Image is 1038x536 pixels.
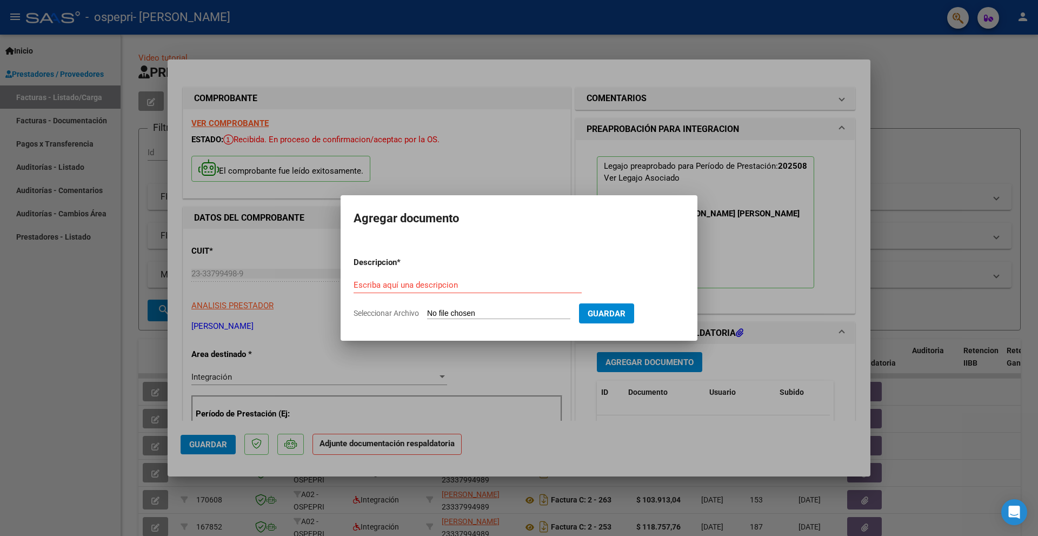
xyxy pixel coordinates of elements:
[354,208,684,229] h2: Agregar documento
[354,309,419,317] span: Seleccionar Archivo
[1001,499,1027,525] div: Open Intercom Messenger
[354,256,453,269] p: Descripcion
[579,303,634,323] button: Guardar
[588,309,626,319] span: Guardar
